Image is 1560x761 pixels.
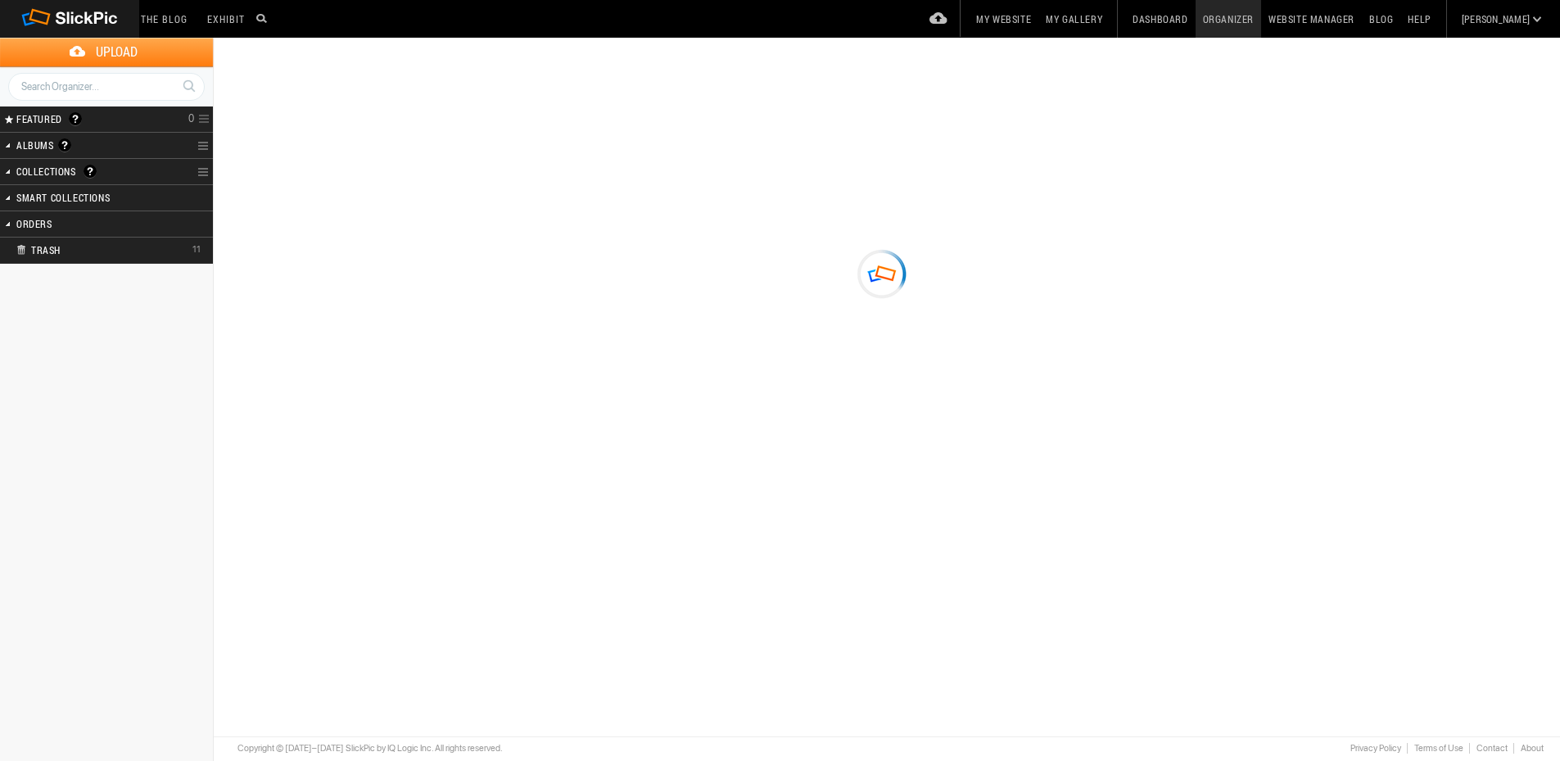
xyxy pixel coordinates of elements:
[237,742,503,755] div: Copyright © [DATE]–[DATE] SlickPic by IQ Logic Inc. All rights reserved.
[1469,743,1513,754] a: Contact
[254,8,274,28] input: Search photos on SlickPic...
[197,161,213,183] a: Collection Options
[8,73,205,101] input: Search Organizer...
[16,211,154,236] h2: Orders
[844,244,920,303] div: Loading ...
[16,159,154,183] h2: Collections
[1343,743,1407,754] a: Privacy Policy
[174,72,204,100] a: Search
[16,238,169,262] h2: Trash
[16,185,154,210] h2: Smart Collections
[11,112,62,125] span: FEATURED
[20,38,213,66] span: Upload
[1513,743,1544,754] a: About
[16,133,154,158] h2: Albums
[1407,743,1469,754] a: Terms of Use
